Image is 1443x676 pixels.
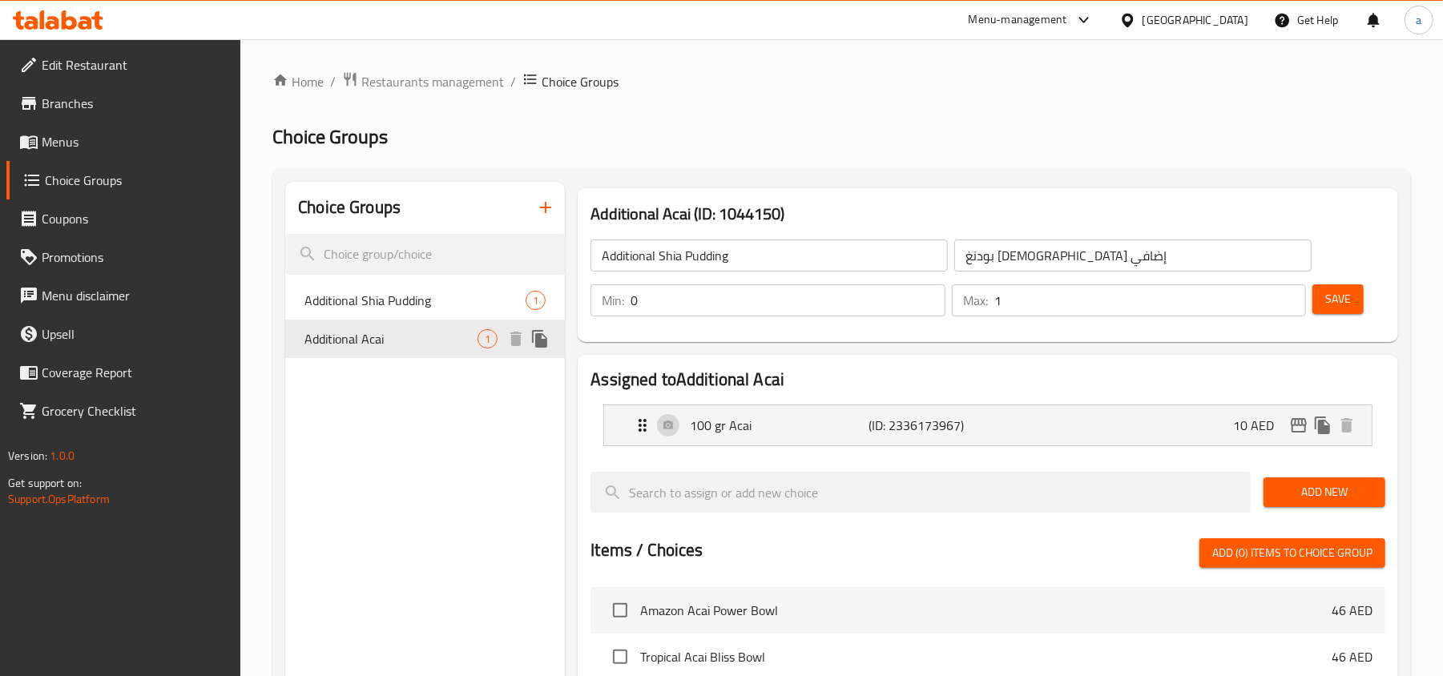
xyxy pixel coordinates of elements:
span: Choice Groups [542,72,619,91]
p: 100 gr Acai [690,416,869,435]
span: Additional Acai [304,329,478,348]
button: Save [1312,284,1364,314]
span: Add New [1276,482,1372,502]
p: Min: [602,291,624,310]
a: Upsell [6,315,241,353]
a: Restaurants management [342,71,504,92]
a: Grocery Checklist [6,392,241,430]
button: delete [504,327,528,351]
span: Coverage Report [42,363,228,382]
p: Max: [963,291,988,310]
a: Coupons [6,199,241,238]
div: [GEOGRAPHIC_DATA] [1143,11,1248,29]
span: 1.0.0 [50,445,75,466]
a: Branches [6,84,241,123]
span: Add (0) items to choice group [1212,543,1372,563]
div: Choices [526,291,546,310]
button: edit [1287,413,1311,437]
span: Edit Restaurant [42,55,228,74]
a: Home [272,72,324,91]
li: Expand [591,398,1385,453]
h2: Items / Choices [591,538,703,562]
span: Restaurants management [361,72,504,91]
p: 10 AED [1233,416,1287,435]
span: Version: [8,445,47,466]
span: Branches [42,94,228,113]
span: Get support on: [8,473,82,493]
p: (ID: 2336173967) [869,416,989,435]
button: duplicate [528,327,552,351]
nav: breadcrumb [272,71,1411,92]
input: search [285,234,565,275]
a: Support.OpsPlatform [8,489,110,509]
a: Promotions [6,238,241,276]
span: Choice Groups [272,119,388,155]
button: Add New [1264,477,1385,507]
li: / [510,72,516,91]
a: Edit Restaurant [6,46,241,84]
span: Save [1325,289,1351,309]
div: Expand [604,405,1372,445]
input: search [591,472,1251,513]
span: a [1416,11,1421,29]
span: Coupons [42,209,228,228]
h3: Additional Acai (ID: 1044150) [591,201,1385,227]
li: / [330,72,336,91]
span: Select choice [603,640,637,674]
span: Additional Shia Pudding [304,291,526,310]
h2: Assigned to Additional Acai [591,368,1385,392]
button: Add (0) items to choice group [1199,538,1385,568]
button: duplicate [1311,413,1335,437]
span: Promotions [42,247,228,267]
span: Amazon Acai Power Bowl [640,601,1332,620]
a: Choice Groups [6,161,241,199]
div: Choices [478,329,498,348]
div: Menu-management [969,10,1067,30]
span: Tropical Acai Bliss Bowl [640,647,1332,666]
span: Choice Groups [45,171,228,190]
div: Additional Shia Pudding1 [285,281,565,320]
span: 1 [526,293,545,308]
h2: Choice Groups [298,195,401,219]
p: 46 AED [1332,647,1372,666]
p: 46 AED [1332,601,1372,620]
a: Menu disclaimer [6,276,241,315]
span: Select choice [603,594,637,627]
div: Additional Acai1deleteduplicate [285,320,565,358]
button: delete [1335,413,1359,437]
a: Menus [6,123,241,161]
span: Menu disclaimer [42,286,228,305]
span: Menus [42,132,228,151]
span: Grocery Checklist [42,401,228,420]
span: 1 [478,332,497,347]
a: Coverage Report [6,353,241,392]
span: Upsell [42,324,228,344]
